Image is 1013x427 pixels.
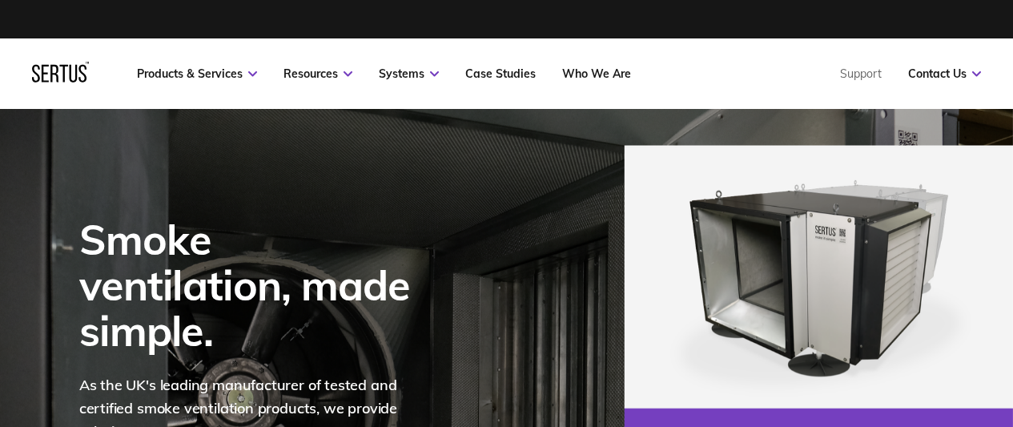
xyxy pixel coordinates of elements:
[562,66,631,81] a: Who We Are
[840,66,882,81] a: Support
[137,66,257,81] a: Products & Services
[908,66,981,81] a: Contact Us
[379,66,439,81] a: Systems
[465,66,536,81] a: Case Studies
[79,216,432,354] div: Smoke ventilation, made simple.
[283,66,352,81] a: Resources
